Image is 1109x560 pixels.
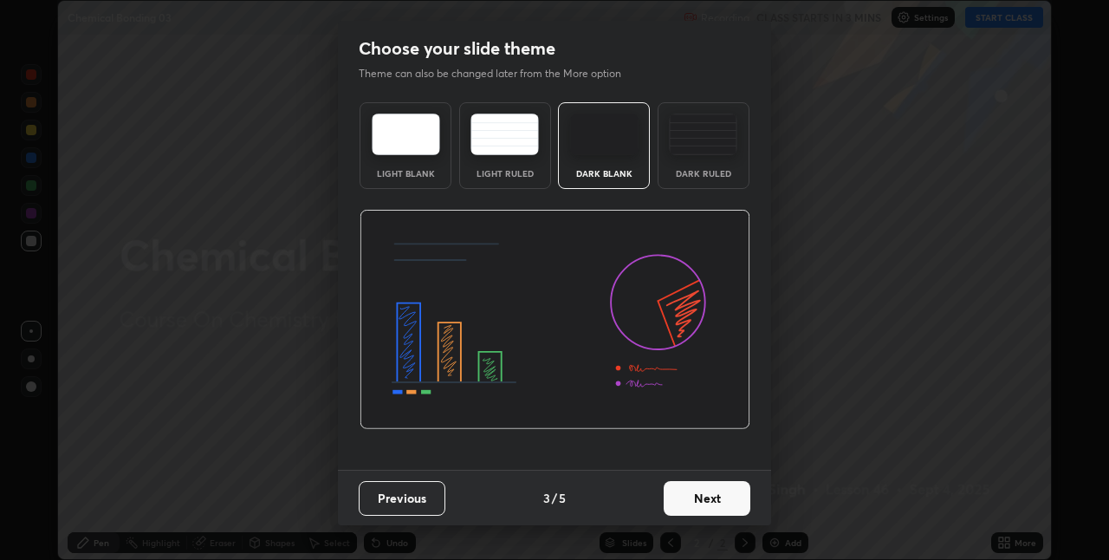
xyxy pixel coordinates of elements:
[569,169,639,178] div: Dark Blank
[669,169,738,178] div: Dark Ruled
[359,66,639,81] p: Theme can also be changed later from the More option
[669,114,737,155] img: darkRuledTheme.de295e13.svg
[470,114,539,155] img: lightRuledTheme.5fabf969.svg
[543,489,550,507] h4: 3
[559,489,566,507] h4: 5
[360,210,750,430] img: darkThemeBanner.d06ce4a2.svg
[359,37,555,60] h2: Choose your slide theme
[552,489,557,507] h4: /
[570,114,639,155] img: darkTheme.f0cc69e5.svg
[372,114,440,155] img: lightTheme.e5ed3b09.svg
[470,169,540,178] div: Light Ruled
[359,481,445,516] button: Previous
[664,481,750,516] button: Next
[371,169,440,178] div: Light Blank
